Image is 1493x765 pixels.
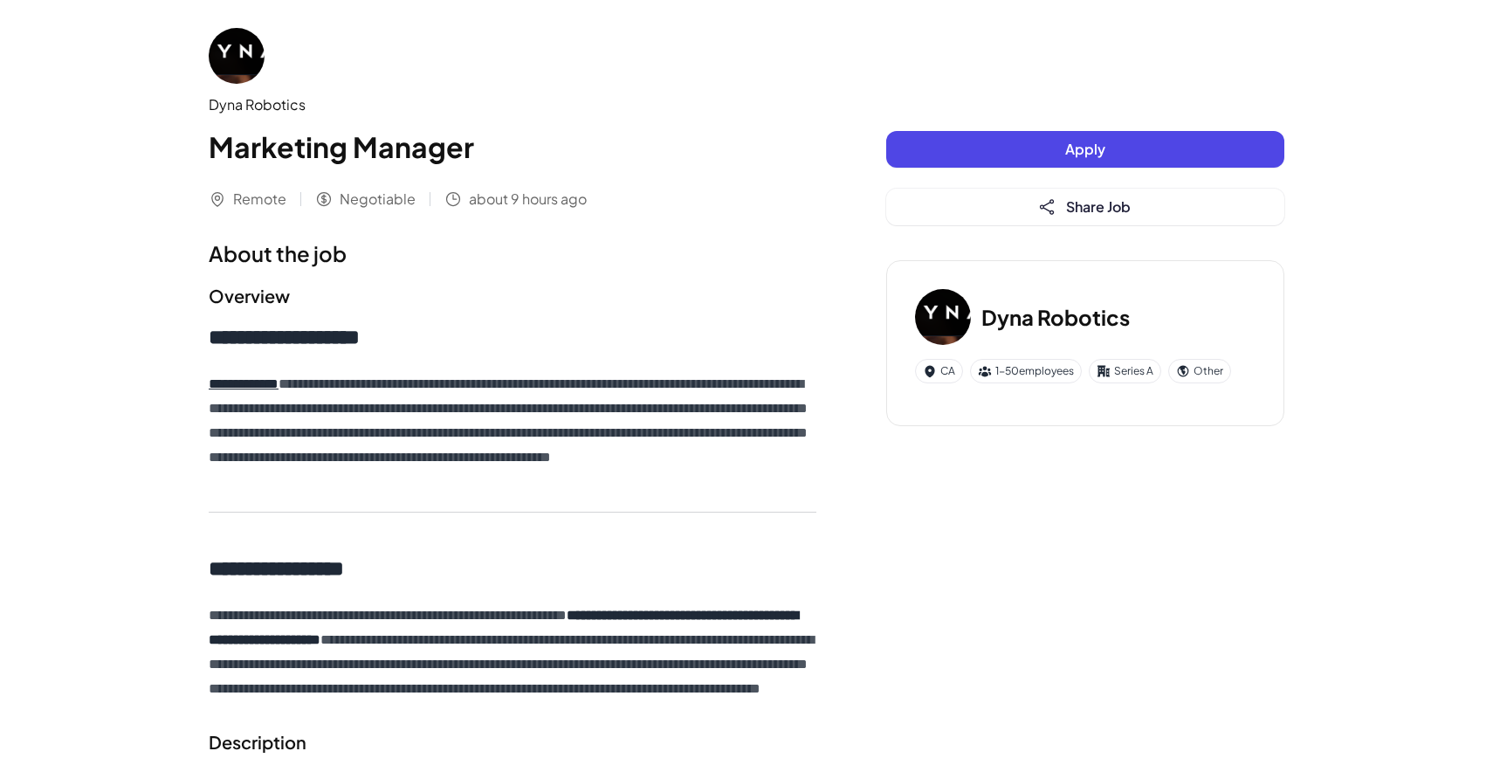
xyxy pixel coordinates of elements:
span: about 9 hours ago [469,189,587,210]
h2: Overview [209,283,816,309]
img: Dy [209,28,265,84]
div: Other [1168,359,1231,383]
div: Dyna Robotics [209,94,816,115]
span: Apply [1065,140,1105,158]
div: CA [915,359,963,383]
div: Series A [1089,359,1161,383]
h3: Dyna Robotics [981,301,1130,333]
button: Share Job [886,189,1284,225]
div: 1-50 employees [970,359,1082,383]
button: Apply [886,131,1284,168]
h1: Marketing Manager [209,126,816,168]
h2: Description [209,729,816,755]
span: Remote [233,189,286,210]
img: Dy [915,289,971,345]
h1: About the job [209,238,816,269]
span: Share Job [1066,197,1131,216]
span: Negotiable [340,189,416,210]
